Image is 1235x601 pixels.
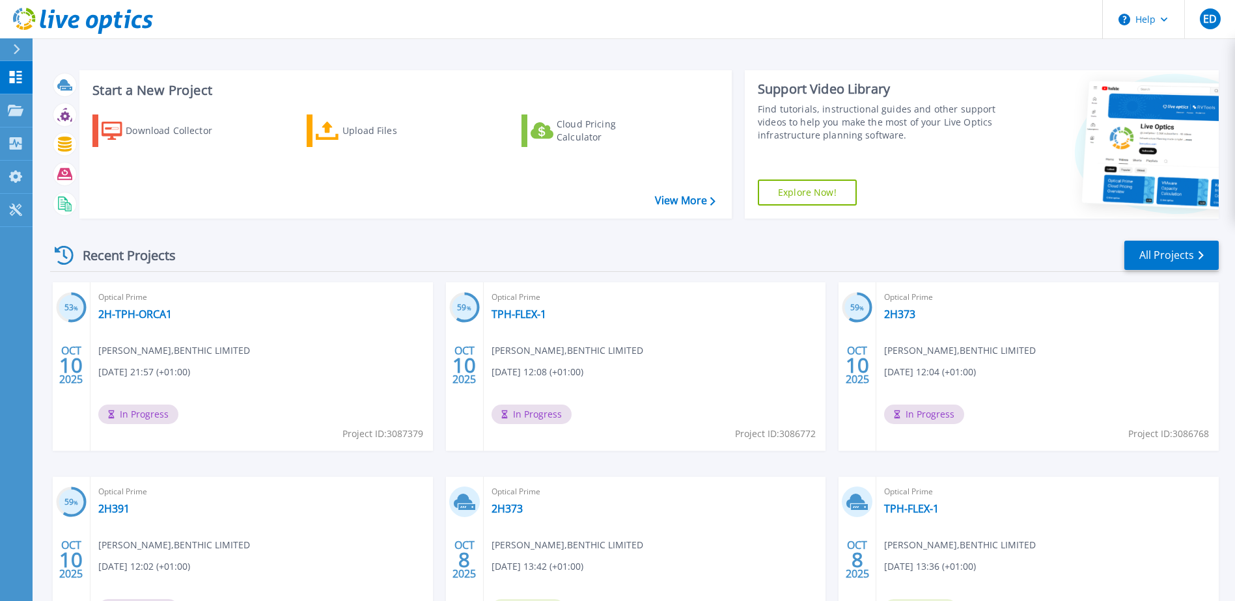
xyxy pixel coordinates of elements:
h3: Start a New Project [92,83,715,98]
span: [PERSON_NAME] , BENTHIC LIMITED [492,343,643,358]
a: TPH-FLEX-1 [492,308,546,321]
span: Optical Prime [884,485,1211,499]
a: 2H-TPH-ORCA1 [98,308,172,321]
a: Download Collector [92,114,238,147]
h3: 59 [842,300,872,315]
span: In Progress [884,405,964,424]
div: Find tutorials, instructional guides and other support videos to help you make the most of your L... [758,103,999,142]
a: Explore Now! [758,180,857,206]
div: Upload Files [342,118,447,144]
a: TPH-FLEX-1 [884,502,939,515]
span: 8 [458,554,470,565]
a: Cloud Pricing Calculator [521,114,667,147]
div: OCT 2025 [59,536,83,583]
span: 10 [59,554,83,565]
span: Optical Prime [884,290,1211,304]
span: [DATE] 12:08 (+01:00) [492,365,583,379]
div: OCT 2025 [452,341,477,389]
span: 10 [452,360,476,371]
div: OCT 2025 [845,341,870,389]
span: % [467,304,471,312]
span: In Progress [98,405,178,424]
span: % [74,499,78,506]
span: 8 [852,554,863,565]
span: [DATE] 12:02 (+01:00) [98,559,190,574]
a: Upload Files [307,114,452,147]
a: View More [655,194,715,207]
div: Cloud Pricing Calculator [557,118,661,144]
div: OCT 2025 [845,536,870,583]
div: OCT 2025 [452,536,477,583]
span: Optical Prime [98,485,425,499]
h3: 53 [56,300,87,315]
span: ED [1203,14,1217,24]
div: Download Collector [126,118,230,144]
span: 10 [59,360,83,371]
div: OCT 2025 [59,341,83,389]
span: [DATE] 13:36 (+01:00) [884,559,976,574]
div: Recent Projects [50,239,193,271]
h3: 59 [449,300,480,315]
a: 2H373 [492,502,523,515]
span: % [859,304,864,312]
a: 2H391 [98,502,130,515]
span: Optical Prime [492,485,818,499]
span: % [74,304,78,312]
a: All Projects [1124,241,1219,270]
span: In Progress [492,405,572,424]
span: Project ID: 3086768 [1128,427,1209,441]
span: [PERSON_NAME] , BENTHIC LIMITED [492,538,643,552]
a: 2H373 [884,308,915,321]
span: [DATE] 21:57 (+01:00) [98,365,190,379]
span: 10 [846,360,869,371]
span: [PERSON_NAME] , BENTHIC LIMITED [98,538,250,552]
span: [PERSON_NAME] , BENTHIC LIMITED [884,538,1036,552]
h3: 59 [56,495,87,510]
span: Optical Prime [492,290,818,304]
span: [DATE] 12:04 (+01:00) [884,365,976,379]
div: Support Video Library [758,81,999,98]
span: [PERSON_NAME] , BENTHIC LIMITED [98,343,250,358]
span: Project ID: 3087379 [342,427,423,441]
span: [DATE] 13:42 (+01:00) [492,559,583,574]
span: Optical Prime [98,290,425,304]
span: Project ID: 3086772 [735,427,816,441]
span: [PERSON_NAME] , BENTHIC LIMITED [884,343,1036,358]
